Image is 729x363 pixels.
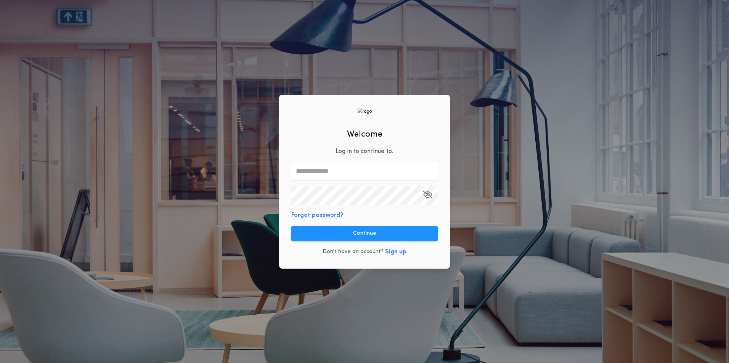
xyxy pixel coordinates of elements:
p: Log in to continue to . [336,147,393,156]
button: Forgot password? [291,211,344,220]
p: Don't have an account? [323,248,384,256]
button: Sign up [385,247,406,256]
img: logo [357,108,372,115]
button: Continue [291,226,438,241]
h2: Welcome [347,128,382,141]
